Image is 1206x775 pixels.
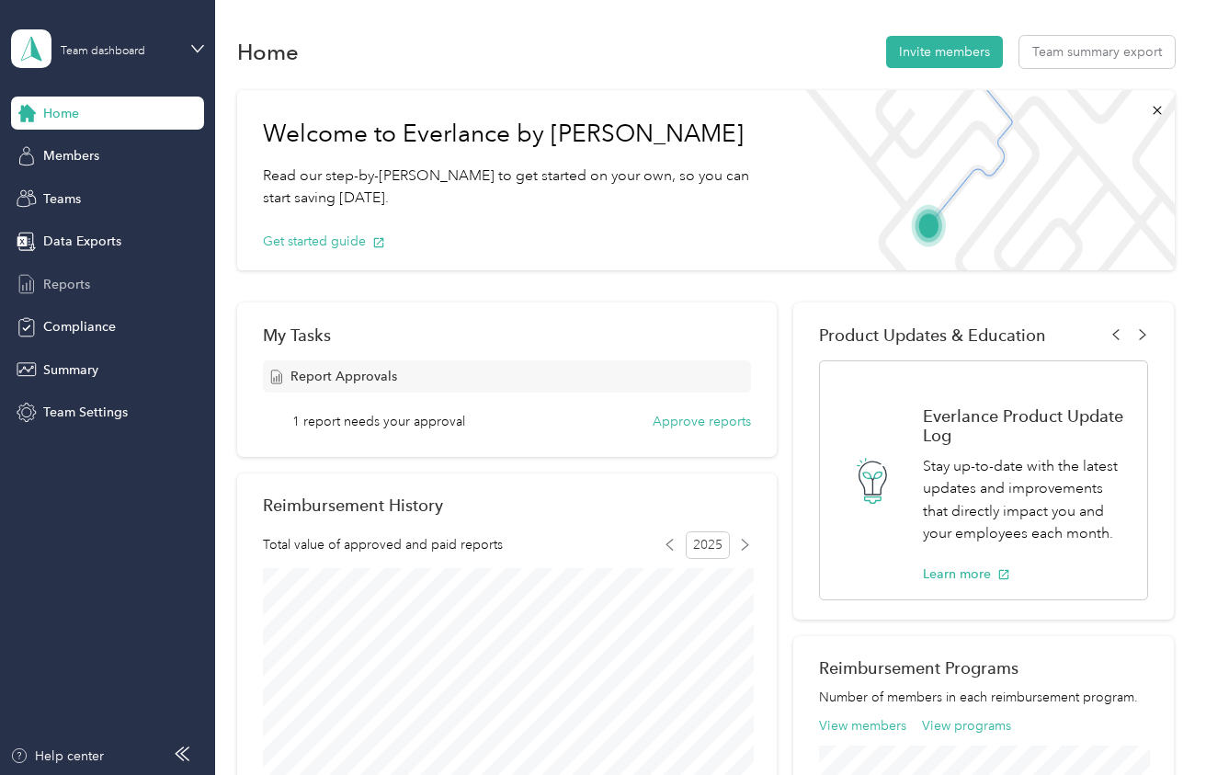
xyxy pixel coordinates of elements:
[263,165,765,210] p: Read our step-by-[PERSON_NAME] to get started on your own, so you can start saving [DATE].
[263,496,443,515] h2: Reimbursement History
[819,658,1149,678] h2: Reimbursement Programs
[922,716,1011,735] button: View programs
[791,90,1175,270] img: Welcome to everlance
[43,403,128,422] span: Team Settings
[43,104,79,123] span: Home
[263,325,751,345] div: My Tasks
[10,747,104,766] button: Help center
[237,42,299,62] h1: Home
[686,531,730,559] span: 2025
[43,317,116,336] span: Compliance
[263,232,385,251] button: Get started guide
[61,46,145,57] div: Team dashboard
[819,325,1046,345] span: Product Updates & Education
[886,36,1003,68] button: Invite members
[43,189,81,209] span: Teams
[43,360,98,380] span: Summary
[43,146,99,165] span: Members
[653,412,751,431] button: Approve reports
[43,275,90,294] span: Reports
[923,455,1129,545] p: Stay up-to-date with the latest updates and improvements that directly impact you and your employ...
[923,406,1129,445] h1: Everlance Product Update Log
[290,367,397,386] span: Report Approvals
[819,688,1149,707] p: Number of members in each reimbursement program.
[923,564,1010,584] button: Learn more
[263,120,765,149] h1: Welcome to Everlance by [PERSON_NAME]
[1019,36,1175,68] button: Team summary export
[292,412,465,431] span: 1 report needs your approval
[43,232,121,251] span: Data Exports
[263,535,503,554] span: Total value of approved and paid reports
[1103,672,1206,775] iframe: Everlance-gr Chat Button Frame
[819,716,906,735] button: View members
